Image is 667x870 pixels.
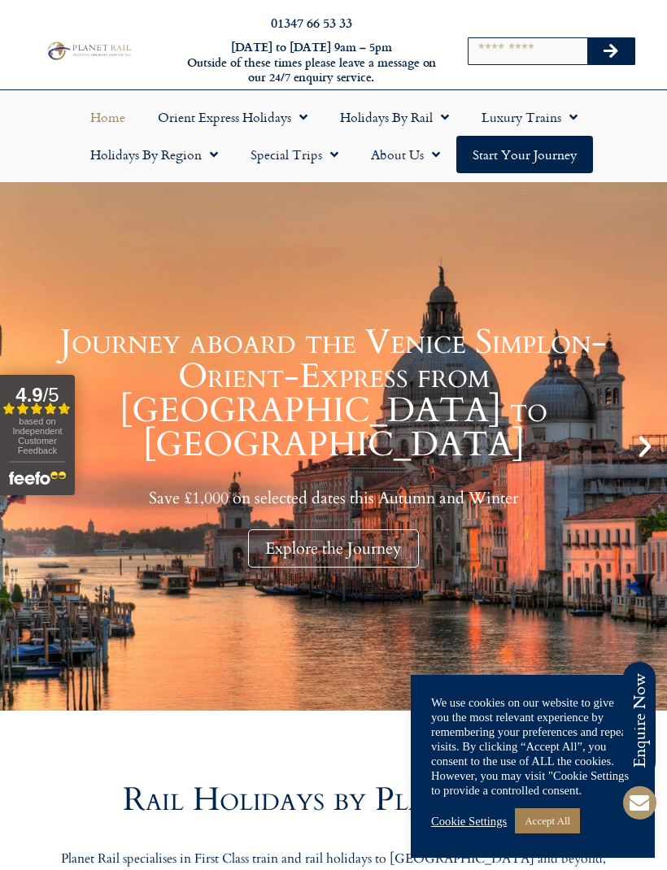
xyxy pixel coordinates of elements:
[631,433,659,460] div: Next slide
[324,98,465,136] a: Holidays by Rail
[182,40,441,85] h6: [DATE] to [DATE] 9am – 5pm Outside of these times please leave a message on our 24/7 enquiry serv...
[44,40,133,62] img: Planet Rail Train Holidays Logo
[431,695,634,798] div: We use cookies on our website to give you the most relevant experience by remembering your prefer...
[74,136,234,173] a: Holidays by Region
[41,488,626,508] p: Save £1,000 on selected dates this Autumn and Winter
[248,529,419,568] div: Explore the Journey
[8,98,659,173] nav: Menu
[271,13,352,32] a: 01347 66 53 33
[587,38,634,64] button: Search
[234,136,355,173] a: Special Trips
[515,808,580,833] a: Accept All
[142,98,324,136] a: Orient Express Holidays
[431,814,507,829] a: Cookie Settings
[456,136,593,173] a: Start your Journey
[355,136,456,173] a: About Us
[74,98,142,136] a: Home
[41,325,626,462] h1: Journey aboard the Venice Simplon-Orient-Express from [GEOGRAPHIC_DATA] to [GEOGRAPHIC_DATA]
[465,98,594,136] a: Luxury Trains
[41,784,626,816] h2: Rail Holidays by Planet Rail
